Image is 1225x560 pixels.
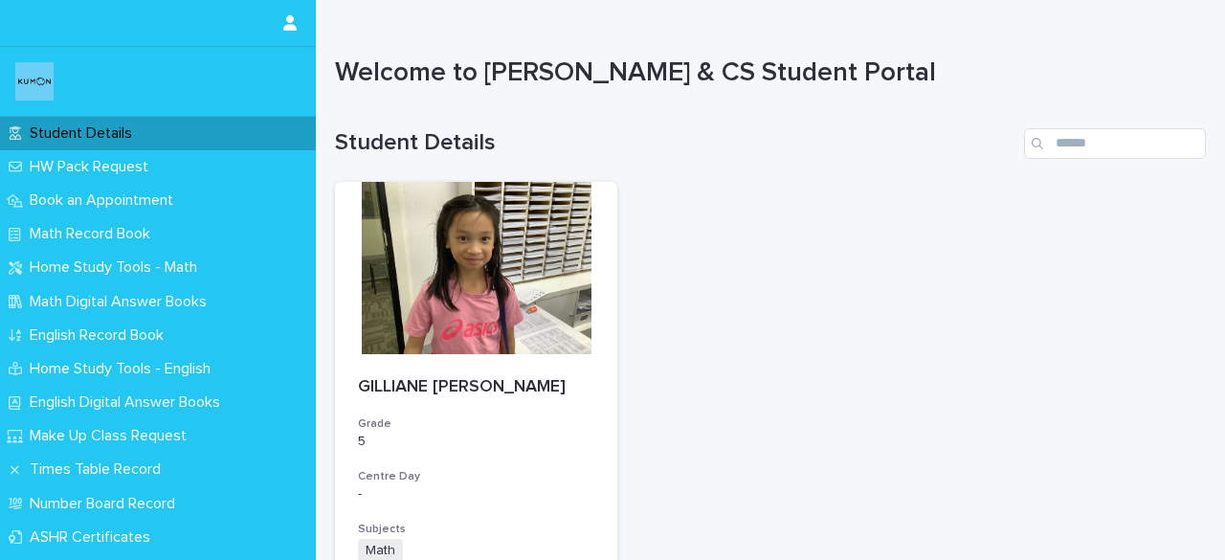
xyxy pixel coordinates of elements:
p: English Digital Answer Books [22,393,235,412]
p: Math Record Book [22,225,166,243]
p: Home Study Tools - English [22,360,226,378]
p: Math Digital Answer Books [22,293,222,311]
p: Student Details [22,124,147,143]
p: 5 [358,434,594,450]
h3: Centre Day [358,469,594,484]
h3: Grade [358,416,594,432]
h1: Welcome to [PERSON_NAME] & CS Student Portal [335,57,1192,90]
p: - [358,486,594,503]
p: ASHR Certificates [22,528,166,547]
h3: Subjects [358,522,594,537]
h1: Student Details [335,129,1016,157]
p: Number Board Record [22,495,190,513]
input: Search [1024,128,1206,159]
p: Times Table Record [22,460,176,479]
img: o6XkwfS7S2qhyeB9lxyF [15,62,54,101]
p: Home Study Tools - Math [22,258,212,277]
p: Make Up Class Request [22,427,202,445]
p: Book an Appointment [22,191,189,210]
p: GILLIANE [PERSON_NAME] [358,377,594,398]
p: English Record Book [22,326,179,345]
p: HW Pack Request [22,158,164,176]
